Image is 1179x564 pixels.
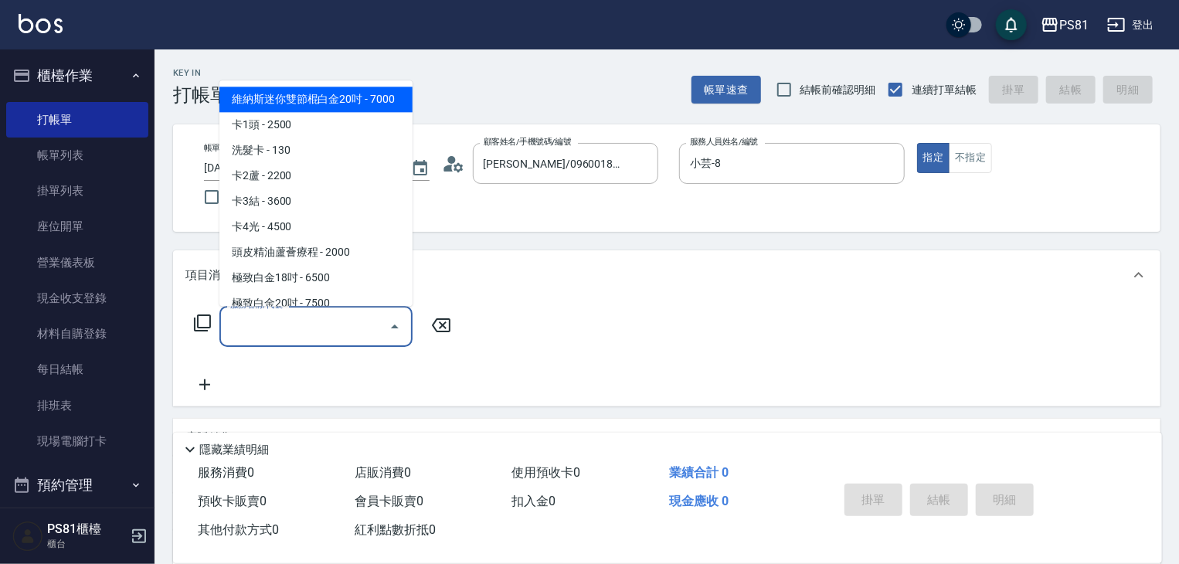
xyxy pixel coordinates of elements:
[219,87,413,112] span: 維納斯迷你雙節棍白金20吋 - 7000
[669,465,729,480] span: 業績合計 0
[6,465,148,505] button: 預約管理
[198,465,254,480] span: 服務消費 0
[6,173,148,209] a: 掛單列表
[204,155,396,181] input: YYYY/MM/DD hh:mm
[219,163,413,189] span: 卡2蘆 - 2200
[19,14,63,33] img: Logo
[1035,9,1095,41] button: PS81
[199,442,269,458] p: 隱藏業績明細
[6,352,148,387] a: 每日結帳
[355,465,411,480] span: 店販消費 0
[173,84,229,106] h3: 打帳單
[173,419,1160,456] div: 店販銷售
[512,494,556,508] span: 扣入金 0
[219,290,413,316] span: 極致白金20吋 - 7500
[6,209,148,244] a: 座位開單
[219,265,413,290] span: 極致白金18吋 - 6500
[382,314,407,339] button: Close
[800,82,876,98] span: 結帳前確認明細
[512,465,581,480] span: 使用預收卡 0
[355,522,436,537] span: 紅利點數折抵 0
[402,150,439,187] button: Choose date, selected date is 2025-09-09
[6,56,148,96] button: 櫃檯作業
[669,494,729,508] span: 現金應收 0
[219,240,413,265] span: 頭皮精油蘆薈療程 - 2000
[47,522,126,537] h5: PS81櫃檯
[204,142,236,154] label: 帳單日期
[690,136,758,148] label: 服務人員姓名/編號
[6,316,148,352] a: 材料自購登錄
[1101,11,1160,39] button: 登出
[949,143,992,173] button: 不指定
[173,68,229,78] h2: Key In
[484,136,572,148] label: 顧客姓名/手機號碼/編號
[219,112,413,138] span: 卡1頭 - 2500
[198,494,267,508] span: 預收卡販賣 0
[6,423,148,459] a: 現場電腦打卡
[6,245,148,280] a: 營業儀表板
[6,388,148,423] a: 排班表
[198,522,279,537] span: 其他付款方式 0
[47,537,126,551] p: 櫃台
[12,521,43,552] img: Person
[173,250,1160,300] div: 項目消費
[6,102,148,138] a: 打帳單
[185,430,232,446] p: 店販銷售
[6,138,148,173] a: 帳單列表
[219,138,413,163] span: 洗髮卡 - 130
[1059,15,1089,35] div: PS81
[185,267,232,284] p: 項目消費
[6,280,148,316] a: 現金收支登錄
[355,494,423,508] span: 會員卡販賣 0
[912,82,977,98] span: 連續打單結帳
[691,76,761,104] button: 帳單速查
[219,189,413,214] span: 卡3結 - 3600
[996,9,1027,40] button: save
[219,214,413,240] span: 卡4光 - 4500
[6,505,148,545] button: 報表及分析
[917,143,950,173] button: 指定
